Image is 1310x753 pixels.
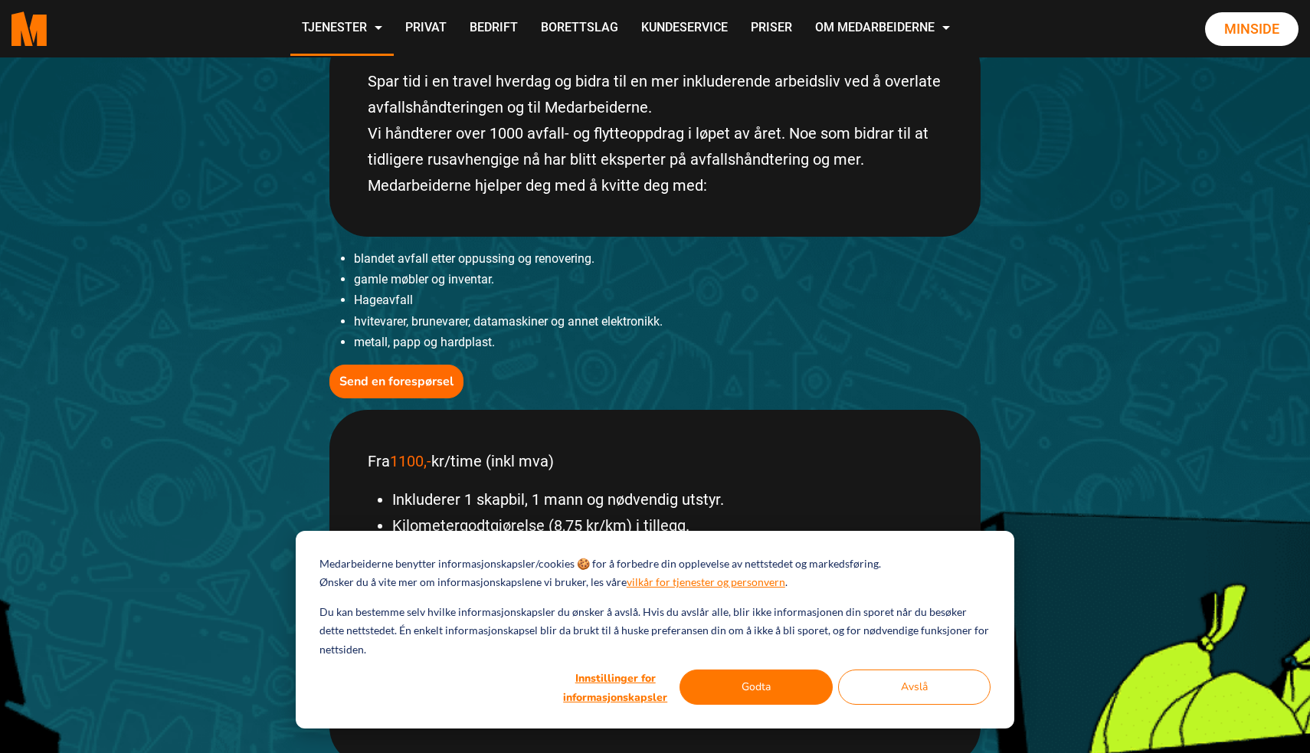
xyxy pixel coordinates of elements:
a: Privat [394,2,458,56]
p: Ønsker du å vite mer om informasjonskapslene vi bruker, les våre . [319,573,788,592]
li: gamle møbler og inventar. [354,269,981,290]
p: Fra kr/time (inkl mva) [368,448,942,474]
a: Kundeservice [630,2,739,56]
li: metall, papp og hardplast. [354,332,981,352]
button: Innstillinger for informasjonskapsler [556,670,674,705]
li: blandet avfall etter oppussing og renovering. [354,248,981,269]
span: 1100,- [390,452,431,470]
b: Send en forespørsel [339,373,454,390]
li: hvitevarer, brunevarer, datamaskiner og annet elektronikk. [354,311,981,332]
li: Inkluderer 1 skapbil, 1 mann og nødvendig utstyr. [392,486,942,512]
div: Cookie banner [296,531,1014,728]
p: Medarbeiderne benytter informasjonskapsler/cookies 🍪 for å forbedre din opplevelse av nettstedet ... [319,555,881,574]
a: vilkår for tjenester og personvern [627,573,785,592]
a: Tjenester [290,2,394,56]
a: Borettslag [529,2,630,56]
a: Bedrift [458,2,529,56]
a: Om Medarbeiderne [804,2,961,56]
div: Spar tid i en travel hverdag og bidra til en mer inkluderende arbeidsliv ved å overlate avfallshå... [329,30,981,237]
li: Kilometergodtgjørelse (8,75 kr/km) i tillegg. [392,512,942,539]
a: Minside [1205,12,1299,46]
button: Avslå [838,670,991,705]
button: Send en forespørsel [329,365,463,398]
p: Du kan bestemme selv hvilke informasjonskapsler du ønsker å avslå. Hvis du avslår alle, blir ikke... [319,603,991,660]
li: Hageavfall [354,290,981,310]
button: Godta [680,670,833,705]
a: Priser [739,2,804,56]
